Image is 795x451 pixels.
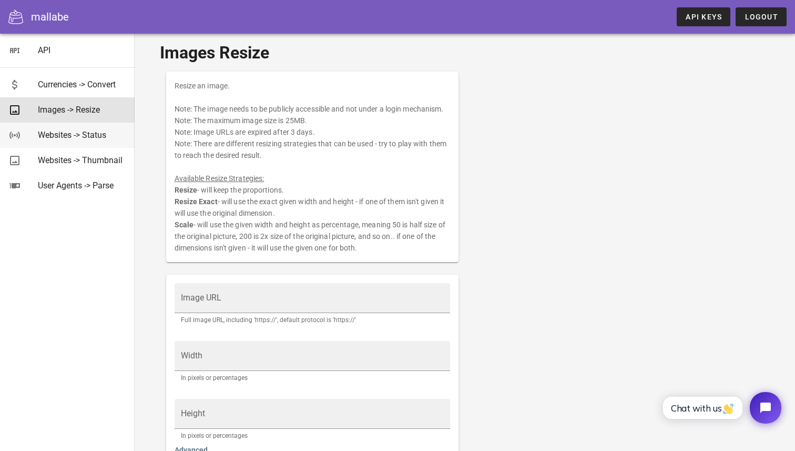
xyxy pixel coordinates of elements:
[677,7,730,26] a: API Keys
[736,7,787,26] button: Logout
[181,375,444,381] div: In pixels or percentages
[175,221,194,229] b: Scale
[31,9,69,25] div: mallabe
[175,197,218,206] b: Resize Exact
[38,45,126,55] div: API
[38,181,126,191] div: User Agents -> Parse
[685,13,722,21] span: API Keys
[744,13,778,21] span: Logout
[166,72,459,262] div: Resize an image. Note: The image needs to be publicly accessible and not under a login mechanism....
[651,383,790,433] iframe: Tidio Chat
[175,186,198,194] b: Resize
[38,130,126,140] div: Websites -> Status
[175,174,264,183] u: Available Resize Strategies:
[181,317,444,323] div: Full image URL, including 'https://', default protocol is 'https://'
[160,40,770,65] h1: Images Resize
[181,433,444,439] div: In pixels or percentages
[38,79,126,89] div: Currencies -> Convert
[38,155,126,165] div: Websites -> Thumbnail
[38,105,126,115] div: Images -> Resize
